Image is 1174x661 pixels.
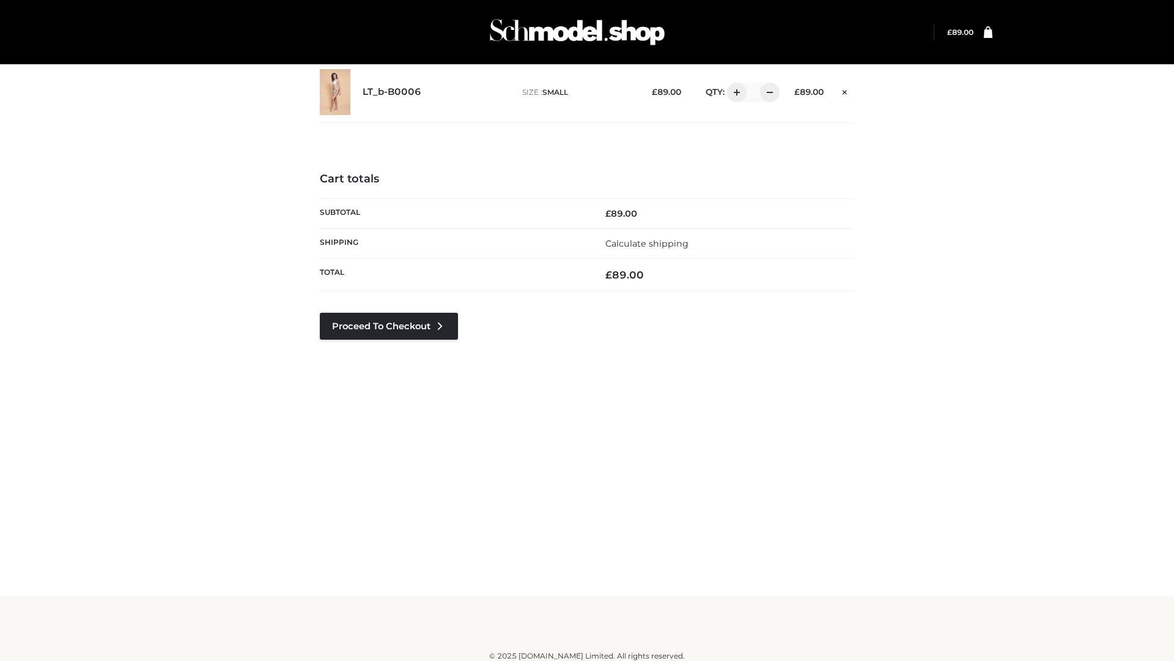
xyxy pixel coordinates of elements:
div: QTY: [693,83,775,102]
span: £ [605,208,611,219]
span: £ [605,269,612,281]
img: Schmodel Admin 964 [485,8,669,56]
bdi: 89.00 [947,28,973,37]
p: size : [522,87,633,98]
bdi: 89.00 [605,269,644,281]
span: £ [947,28,952,37]
img: LT_b-B0006 - SMALL [320,69,350,115]
bdi: 89.00 [652,87,681,97]
th: Total [320,259,587,291]
span: £ [794,87,800,97]
a: Calculate shipping [605,238,689,249]
a: £89.00 [947,28,973,37]
bdi: 89.00 [605,208,637,219]
span: SMALL [542,88,568,97]
a: Remove this item [836,83,854,99]
th: Subtotal [320,198,587,228]
a: LT_b-B0006 [363,86,421,98]
span: £ [652,87,657,97]
a: Proceed to Checkout [320,313,458,340]
h4: Cart totals [320,173,854,186]
bdi: 89.00 [794,87,824,97]
th: Shipping [320,228,587,258]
